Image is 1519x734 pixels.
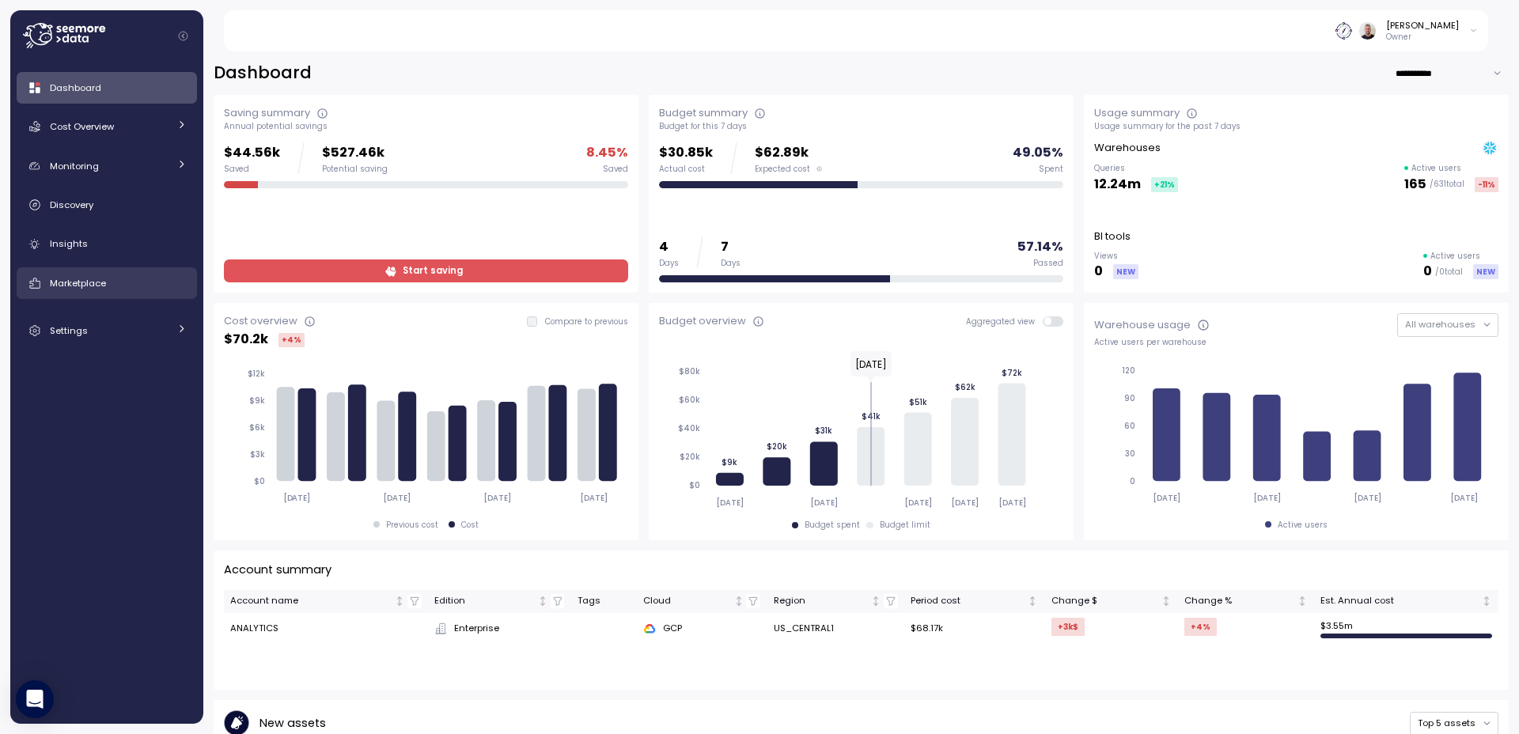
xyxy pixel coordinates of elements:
div: Days [659,258,679,269]
span: Marketplace [50,277,106,289]
div: Warehouse usage [1094,317,1191,333]
tspan: $0 [689,480,700,490]
p: $62.89k [755,142,822,164]
div: Not sorted [1027,596,1038,607]
tspan: $60k [679,395,700,405]
div: Tags [578,594,631,608]
span: Enterprise [454,622,499,636]
div: Budget limit [880,520,930,531]
tspan: [DATE] [282,493,310,503]
p: Warehouses [1094,140,1161,156]
a: Discovery [17,189,197,221]
a: Dashboard [17,72,197,104]
div: Saving summary [224,105,310,121]
p: 49.05 % [1013,142,1063,164]
tspan: 90 [1124,393,1135,403]
p: New assets [259,714,326,732]
h2: Dashboard [214,62,312,85]
p: / 0 total [1435,267,1463,278]
div: Cost [461,520,479,531]
tspan: $20k [680,452,700,462]
div: Not sorted [870,596,881,607]
div: Region [774,594,869,608]
p: 0 [1423,261,1432,282]
div: Previous cost [386,520,438,531]
div: Edition [434,594,535,608]
tspan: 60 [1124,421,1135,431]
p: Active users [1430,251,1480,262]
p: / 631 total [1430,179,1464,190]
p: $527.46k [322,142,388,164]
a: Monitoring [17,150,197,182]
span: Dashboard [50,81,101,94]
p: $30.85k [659,142,713,164]
p: 57.14 % [1017,236,1063,258]
p: 7 [721,236,741,258]
tspan: $72k [1002,367,1022,377]
th: Change $Not sorted [1044,590,1177,613]
tspan: [DATE] [904,498,932,508]
div: Saved [603,164,628,175]
span: Start saving [403,260,463,282]
div: NEW [1113,264,1138,279]
button: Collapse navigation [173,30,193,42]
tspan: $62k [954,382,975,392]
div: Actual cost [659,164,713,175]
tspan: $0 [254,476,265,486]
th: Account nameNot sorted [224,590,428,613]
tspan: 30 [1125,448,1135,459]
th: Change %Not sorted [1178,590,1314,613]
div: Cost overview [224,313,297,329]
tspan: $12k [248,369,265,379]
div: Not sorted [1297,596,1308,607]
div: Cloud [643,594,730,608]
p: Compare to previous [545,316,628,327]
td: $68.17k [904,613,1045,645]
div: Not sorted [733,596,744,607]
tspan: [DATE] [1451,493,1479,503]
div: Active users per warehouse [1094,337,1498,348]
tspan: [DATE] [998,498,1026,508]
tspan: [DATE] [951,498,979,508]
th: CloudNot sorted [637,590,767,613]
div: Est. Annual cost [1320,594,1479,608]
text: [DATE] [855,358,887,371]
div: Change % [1184,594,1294,608]
span: Cost Overview [50,120,114,133]
div: Annual potential savings [224,121,628,132]
div: Account name [230,594,392,608]
p: 8.45 % [586,142,628,164]
tspan: $51k [908,396,926,407]
tspan: $31k [815,426,832,436]
a: Settings [17,315,197,346]
tspan: $9k [249,395,265,406]
p: $44.56k [224,142,280,164]
tspan: $9k [722,457,737,467]
div: GCP [643,622,760,636]
div: +4 % [1184,618,1217,636]
th: Est. Annual costNot sorted [1314,590,1498,613]
p: 12.24m [1094,174,1141,195]
p: 165 [1404,174,1426,195]
p: 0 [1094,261,1103,282]
tspan: 120 [1122,365,1135,376]
div: Budget summary [659,105,748,121]
p: Owner [1386,32,1459,43]
div: +21 % [1151,177,1178,192]
div: Usage summary for the past 7 days [1094,121,1498,132]
p: Account summary [224,561,331,579]
td: US_CENTRAL1 [767,613,903,645]
tspan: $3k [250,449,265,460]
th: EditionNot sorted [428,590,570,613]
span: Monitoring [50,160,99,172]
span: Settings [50,324,88,337]
a: Cost Overview [17,111,197,142]
div: Usage summary [1094,105,1180,121]
span: Discovery [50,199,93,211]
img: 6791f8edfa6a2c9608b219b1.PNG [1335,22,1352,39]
a: Start saving [224,259,628,282]
tspan: $80k [679,366,700,376]
td: ANALYTICS [224,613,428,645]
tspan: $40k [678,423,700,433]
td: $ 3.55m [1314,613,1498,645]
